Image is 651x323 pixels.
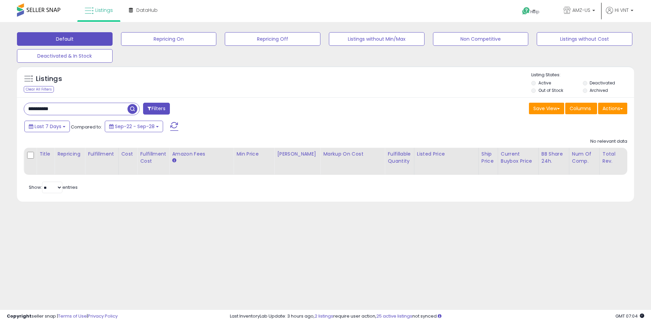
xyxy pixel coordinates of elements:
[590,87,608,93] label: Archived
[140,150,166,165] div: Fulfillment Cost
[121,150,135,158] div: Cost
[29,184,78,190] span: Show: entries
[320,148,385,175] th: The percentage added to the cost of goods (COGS) that forms the calculator for Min & Max prices.
[329,32,425,46] button: Listings without Min/Max
[121,32,217,46] button: Repricing On
[606,7,633,22] a: Hi VNT
[538,80,551,86] label: Active
[39,150,52,158] div: Title
[565,103,597,114] button: Columns
[615,7,629,14] span: Hi VNT
[537,32,632,46] button: Listings without Cost
[522,7,530,15] i: Get Help
[598,103,627,114] button: Actions
[17,32,113,46] button: Default
[57,150,82,158] div: Repricing
[529,103,564,114] button: Save View
[225,32,320,46] button: Repricing Off
[36,74,62,84] h5: Listings
[570,105,591,112] span: Columns
[115,123,155,130] span: Sep-22 - Sep-28
[433,32,529,46] button: Non Competitive
[71,124,102,130] span: Compared to:
[323,150,382,158] div: Markup on Cost
[24,121,70,132] button: Last 7 Days
[105,121,163,132] button: Sep-22 - Sep-28
[17,49,113,63] button: Deactivated & In Stock
[172,150,231,158] div: Amazon Fees
[530,9,539,15] span: Help
[136,7,158,14] span: DataHub
[172,158,176,164] small: Amazon Fees.
[603,150,627,165] div: Total Rev.
[590,80,615,86] label: Deactivated
[143,103,170,115] button: Filters
[88,150,115,158] div: Fulfillment
[417,150,476,158] div: Listed Price
[538,87,563,93] label: Out of Stock
[481,150,495,165] div: Ship Price
[24,86,54,93] div: Clear All Filters
[95,7,113,14] span: Listings
[388,150,411,165] div: Fulfillable Quantity
[590,138,627,145] div: No relevant data
[531,72,634,78] p: Listing States:
[501,150,536,165] div: Current Buybox Price
[277,150,317,158] div: [PERSON_NAME]
[572,7,590,14] span: AMZ-US
[572,150,597,165] div: Num of Comp.
[35,123,61,130] span: Last 7 Days
[236,150,271,158] div: Min Price
[541,150,566,165] div: BB Share 24h.
[517,2,553,22] a: Help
